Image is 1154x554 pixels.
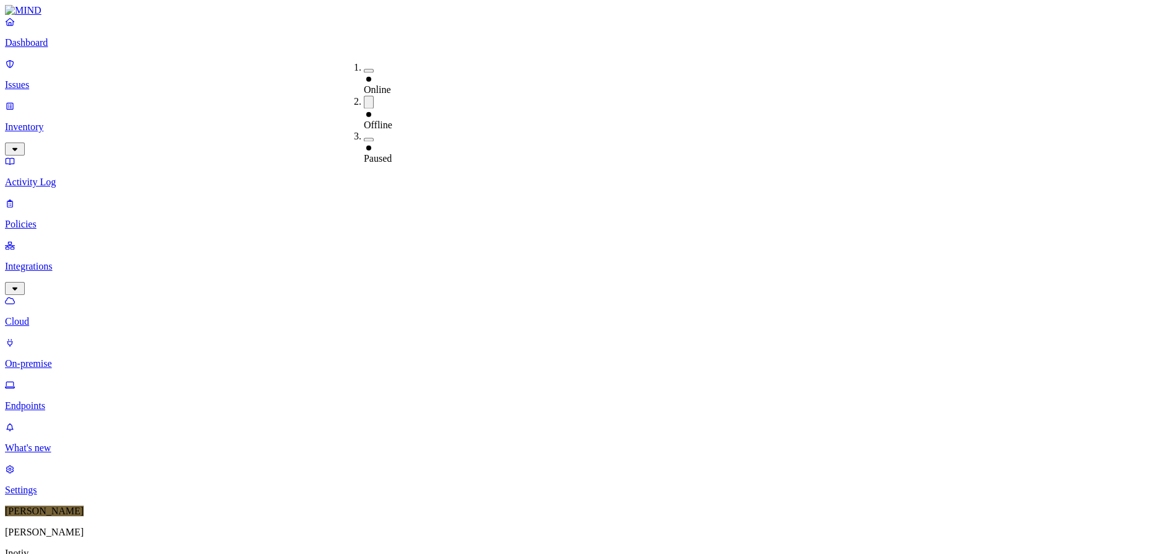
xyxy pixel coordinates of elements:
p: Dashboard [5,37,1149,48]
p: Settings [5,485,1149,496]
p: Integrations [5,261,1149,272]
p: Activity Log [5,177,1149,188]
p: Policies [5,219,1149,230]
a: MIND [5,5,1149,16]
a: Integrations [5,240,1149,293]
span: [PERSON_NAME] [5,506,84,516]
a: Cloud [5,295,1149,327]
a: Dashboard [5,16,1149,48]
a: Policies [5,198,1149,230]
p: Inventory [5,121,1149,133]
p: Endpoints [5,400,1149,411]
p: Issues [5,79,1149,90]
a: What's new [5,421,1149,454]
a: Issues [5,58,1149,90]
img: MIND [5,5,42,16]
a: Endpoints [5,379,1149,411]
p: [PERSON_NAME] [5,527,1149,538]
p: On-premise [5,358,1149,369]
a: Settings [5,464,1149,496]
p: Cloud [5,316,1149,327]
a: Inventory [5,100,1149,154]
a: Activity Log [5,156,1149,188]
p: What's new [5,442,1149,454]
a: On-premise [5,337,1149,369]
